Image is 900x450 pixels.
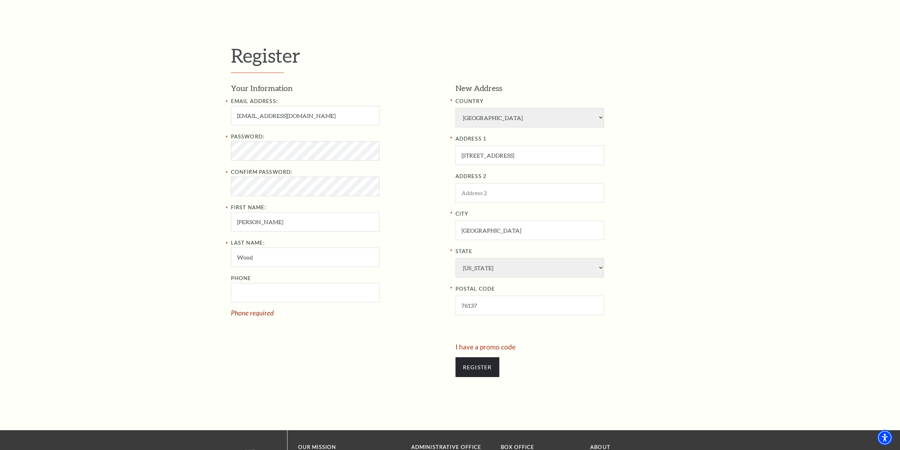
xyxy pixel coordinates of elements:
input: ADDRESS 1 [455,146,604,165]
span: Phone required [231,309,274,317]
label: Last Name: [231,240,265,246]
input: City [455,221,604,240]
label: Confirm Password: [231,169,293,175]
label: ADDRESS 2 [455,172,669,181]
a: I have a promo code [455,343,516,351]
h3: New Address [455,83,669,94]
input: POSTAL CODE [455,296,604,315]
a: About [590,444,610,450]
label: First Name: [231,204,267,210]
label: State [455,247,669,256]
input: Submit button [455,357,499,377]
div: Accessibility Menu [877,430,893,445]
label: ADDRESS 1 [455,135,669,143]
label: Phone [231,275,251,281]
h1: Register [231,44,669,73]
h3: Your Information [231,83,445,94]
input: ADDRESS 2 [455,183,604,203]
input: Email Address: [231,106,379,125]
label: COUNTRY [455,97,669,106]
label: POSTAL CODE [455,285,669,294]
label: Password: [231,133,265,139]
label: Email Address: [231,98,278,104]
label: City [455,210,669,218]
